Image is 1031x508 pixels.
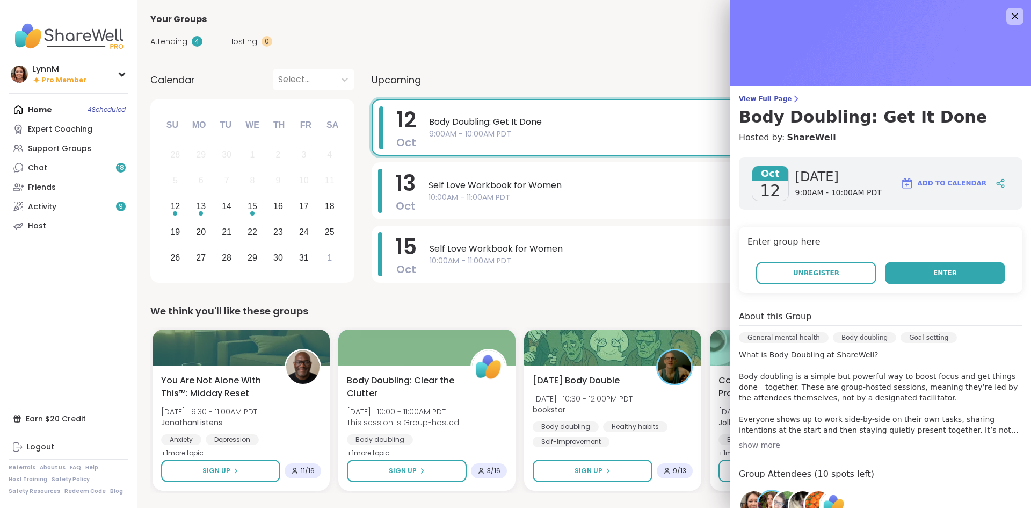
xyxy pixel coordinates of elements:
div: 16 [273,199,283,213]
span: [DATE] | 10:00 - 11:00AM PDT [347,406,459,417]
span: Body Doubling: Get It Done [429,116,998,128]
div: 0 [262,36,272,47]
a: Logout [9,438,128,457]
span: 11 / 16 [301,467,315,475]
div: Choose Sunday, October 19th, 2025 [164,220,187,244]
div: 28 [222,251,231,265]
span: This session is Group-hosted [347,417,459,428]
div: Choose Sunday, October 26th, 2025 [164,246,187,269]
h4: Group Attendees (10 spots left) [739,468,1022,483]
div: Not available Tuesday, October 7th, 2025 [215,169,238,192]
span: Self Love Workbook for Women [429,179,999,192]
div: 13 [196,199,206,213]
a: Chat18 [9,158,128,177]
div: Friends [28,182,56,193]
div: Body doubling [533,421,599,432]
div: We think you'll like these groups [150,304,1018,319]
span: 12 [396,105,416,135]
span: [DATE] | 11:00 - 12:30PM PDT [718,406,816,417]
div: Not available Thursday, October 9th, 2025 [267,169,290,192]
div: Mo [187,113,210,137]
div: 30 [273,251,283,265]
span: 15 [395,232,417,262]
div: 29 [196,147,206,162]
div: Choose Friday, October 24th, 2025 [292,220,315,244]
a: Support Groups [9,139,128,158]
div: Choose Tuesday, October 21st, 2025 [215,220,238,244]
span: Hosting [228,36,257,47]
div: Not available Wednesday, October 1st, 2025 [241,144,264,167]
div: Earn $20 Credit [9,409,128,428]
div: Not available Friday, October 3rd, 2025 [292,144,315,167]
span: [DATE] | 9:30 - 11:00AM PDT [161,406,257,417]
div: Choose Tuesday, October 14th, 2025 [215,195,238,218]
a: ShareWell [787,131,836,144]
div: Choose Wednesday, October 15th, 2025 [241,195,264,218]
div: Not available Tuesday, September 30th, 2025 [215,144,238,167]
span: Pro Member [42,76,86,85]
div: Sa [321,113,344,137]
div: Goal-setting [901,332,957,343]
span: 18 [118,163,124,173]
span: Oct [396,135,416,150]
button: Sign Up [718,460,838,482]
span: Oct [396,198,416,213]
b: JollyJessie38 [718,417,766,428]
div: Choose Saturday, October 25th, 2025 [318,220,341,244]
div: 18 [325,199,335,213]
div: 1 [327,251,332,265]
div: 9 [275,173,280,188]
button: Sign Up [347,460,467,482]
div: 3 [301,147,306,162]
img: ShareWell Logomark [901,177,913,190]
span: Self Love Workbook for Women [430,242,999,255]
div: Not available Thursday, October 2nd, 2025 [267,144,290,167]
span: 10:00AM - 11:00AM PDT [430,255,999,267]
b: JonathanListens [161,417,222,428]
div: Healthy habits [603,421,667,432]
div: 11 [325,173,335,188]
div: Logout [27,442,54,453]
div: Not available Wednesday, October 8th, 2025 [241,169,264,192]
span: Add to Calendar [918,178,986,188]
div: 7 [224,173,229,188]
button: Sign Up [533,460,652,482]
a: Host [9,216,128,235]
div: 1 [250,147,255,162]
h3: Body Doubling: Get It Done [739,108,1022,127]
div: Su [161,113,184,137]
span: 12 [760,181,780,201]
div: show more [739,440,1022,450]
span: Oct [396,262,416,277]
span: [DATE] [795,168,882,185]
a: About Us [40,464,66,471]
div: Chat [28,163,47,174]
div: Not available Friday, October 10th, 2025 [292,169,315,192]
span: 9:00AM - 10:00AM PDT [795,188,882,198]
div: 10 [299,173,309,188]
div: Expert Coaching [28,124,92,135]
span: 3 / 16 [487,467,500,475]
span: Enter [933,268,957,278]
div: Not available Saturday, October 11th, 2025 [318,169,341,192]
div: Choose Wednesday, October 29th, 2025 [241,246,264,269]
div: 4 [192,36,202,47]
div: Not available Sunday, October 5th, 2025 [164,169,187,192]
span: 9 / 13 [673,467,686,475]
a: Friends [9,177,128,197]
span: Your Groups [150,13,207,26]
div: 24 [299,225,309,239]
span: Sign Up [575,466,602,476]
div: Anxiety [161,434,201,445]
div: 25 [325,225,335,239]
a: View Full PageBody Doubling: Get It Done [739,95,1022,127]
div: Not available Monday, October 6th, 2025 [190,169,213,192]
div: 31 [299,251,309,265]
div: month 2025-10 [162,142,342,270]
div: 29 [248,251,257,265]
div: Th [267,113,291,137]
div: Choose Thursday, October 23rd, 2025 [267,220,290,244]
img: ShareWell [472,350,505,384]
div: Choose Saturday, October 18th, 2025 [318,195,341,218]
div: Choose Thursday, October 16th, 2025 [267,195,290,218]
